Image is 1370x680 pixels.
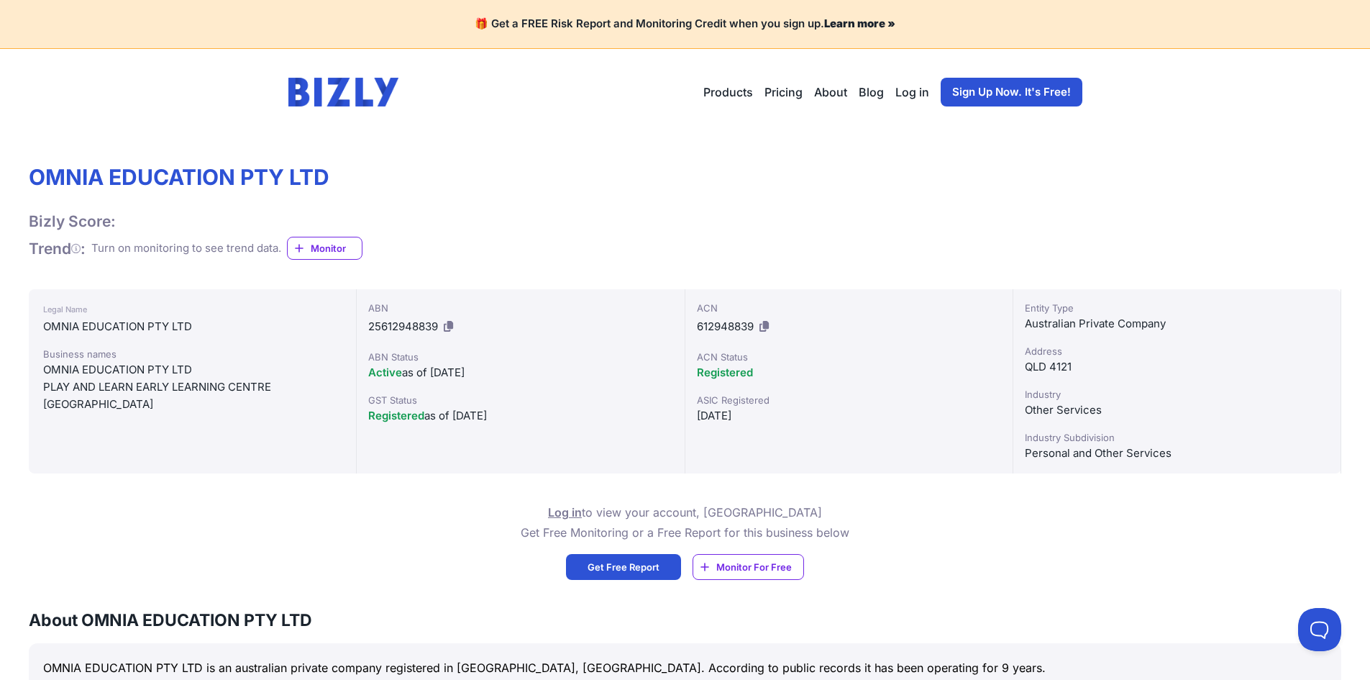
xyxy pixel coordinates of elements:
[1025,445,1329,462] div: Personal and Other Services
[941,78,1082,106] a: Sign Up Now. It's Free!
[859,83,884,101] a: Blog
[43,318,342,335] div: OMNIA EDUCATION PTY LTD
[287,237,362,260] a: Monitor
[814,83,847,101] a: About
[29,609,1341,632] h3: About OMNIA EDUCATION PTY LTD
[697,301,1001,315] div: ACN
[1025,315,1329,332] div: Australian Private Company
[548,505,582,520] a: Log in
[368,350,672,364] div: ABN Status
[43,301,342,318] div: Legal Name
[566,554,681,580] a: Get Free Report
[703,83,753,101] button: Products
[17,17,1353,31] h4: 🎁 Get a FREE Risk Report and Monitoring Credit when you sign up.
[764,83,803,101] a: Pricing
[29,212,116,231] h1: Bizly Score:
[368,319,438,333] span: 25612948839
[1298,608,1341,651] iframe: Toggle Customer Support
[1025,387,1329,402] div: Industry
[895,83,929,101] a: Log in
[43,378,342,413] div: PLAY AND LEARN EARLY LEARNING CENTRE [GEOGRAPHIC_DATA]
[368,301,672,315] div: ABN
[43,347,342,361] div: Business names
[91,240,281,257] div: Turn on monitoring to see trend data.
[1025,430,1329,445] div: Industry Subdivision
[824,17,895,30] a: Learn more »
[716,560,792,574] span: Monitor For Free
[521,502,849,543] p: to view your account, [GEOGRAPHIC_DATA] Get Free Monitoring or a Free Report for this business below
[368,366,402,379] span: Active
[368,393,672,407] div: GST Status
[311,241,362,255] span: Monitor
[368,407,672,425] div: as of [DATE]
[43,658,1327,678] p: OMNIA EDUCATION PTY LTD is an australian private company registered in [GEOGRAPHIC_DATA], [GEOGRA...
[43,361,342,378] div: OMNIA EDUCATION PTY LTD
[1025,402,1329,419] div: Other Services
[368,409,424,422] span: Registered
[29,164,362,190] h1: OMNIA EDUCATION PTY LTD
[697,350,1001,364] div: ACN Status
[1025,344,1329,358] div: Address
[697,319,754,333] span: 612948839
[697,393,1001,407] div: ASIC Registered
[697,366,753,379] span: Registered
[1025,301,1329,315] div: Entity Type
[588,560,659,574] span: Get Free Report
[29,239,86,258] h1: Trend :
[693,554,804,580] a: Monitor For Free
[697,407,1001,425] div: [DATE]
[1025,358,1329,376] div: QLD 4121
[368,364,672,381] div: as of [DATE]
